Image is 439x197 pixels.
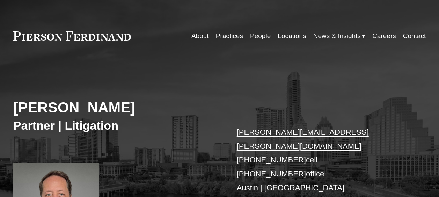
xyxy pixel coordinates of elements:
a: People [250,29,271,43]
a: [PHONE_NUMBER] [237,169,306,178]
a: Contact [403,29,426,43]
a: folder dropdown [313,29,365,43]
a: Careers [372,29,396,43]
h2: [PERSON_NAME] [13,99,220,116]
h3: Partner | Litigation [13,118,220,133]
a: Practices [216,29,243,43]
a: [PHONE_NUMBER] [237,155,306,164]
a: Locations [278,29,306,43]
a: [PERSON_NAME][EMAIL_ADDRESS][PERSON_NAME][DOMAIN_NAME] [237,128,369,151]
span: News & Insights [313,30,361,42]
a: About [191,29,209,43]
